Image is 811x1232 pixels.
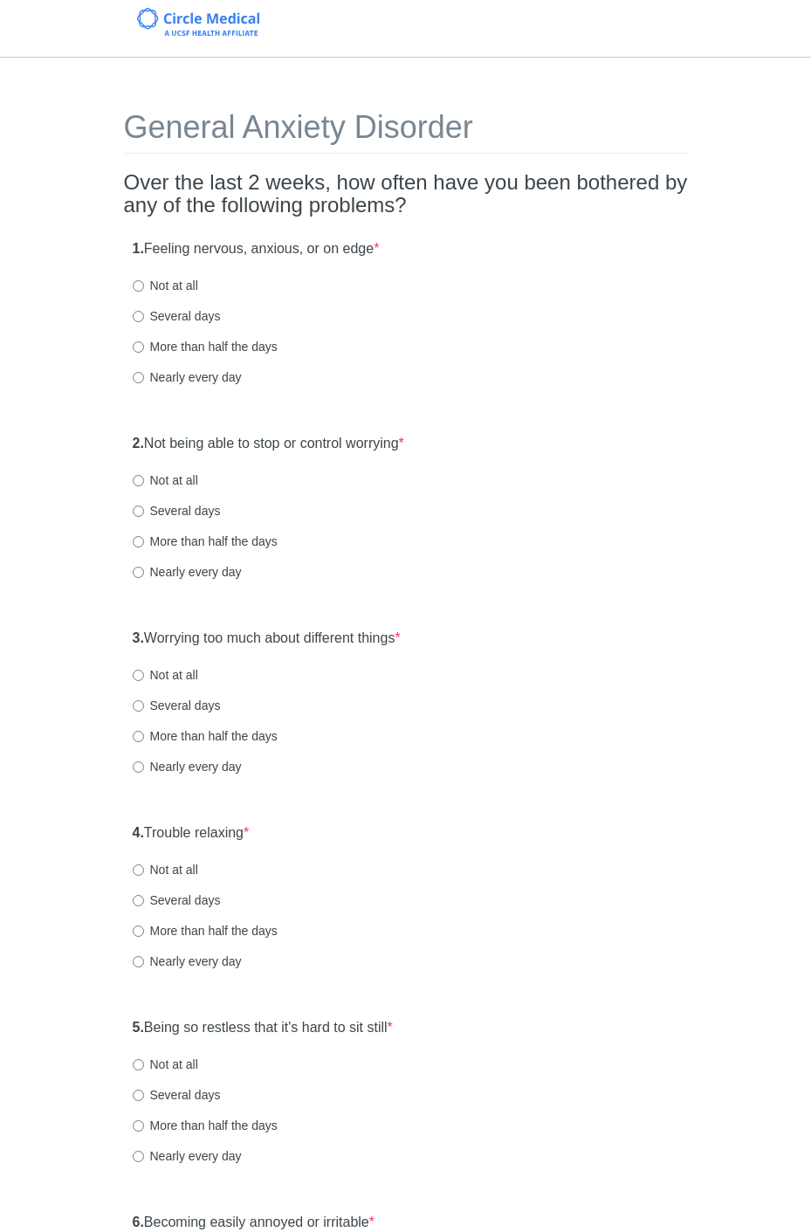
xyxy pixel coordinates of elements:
[133,956,144,967] input: Nearly every day
[133,567,144,578] input: Nearly every day
[133,1117,278,1134] label: More than half the days
[133,823,250,843] label: Trouble relaxing
[133,1215,144,1229] strong: 6.
[133,338,278,355] label: More than half the days
[124,171,688,217] h2: Over the last 2 weeks, how often have you been bothered by any of the following problems?
[133,436,144,451] strong: 2.
[133,506,144,517] input: Several days
[133,368,242,386] label: Nearly every day
[133,666,198,684] label: Not at all
[133,670,144,681] input: Not at all
[133,926,144,937] input: More than half the days
[133,629,401,649] label: Worrying too much about different things
[133,953,242,970] label: Nearly every day
[133,922,278,939] label: More than half the days
[133,761,144,773] input: Nearly every day
[137,8,260,36] img: Circle Medical Logo
[133,1020,144,1035] strong: 5.
[133,891,221,909] label: Several days
[133,1056,198,1073] label: Not at all
[133,861,198,878] label: Not at all
[133,1120,144,1132] input: More than half the days
[133,311,144,322] input: Several days
[133,895,144,906] input: Several days
[133,825,144,840] strong: 4.
[133,1147,242,1165] label: Nearly every day
[133,307,221,325] label: Several days
[133,241,144,256] strong: 1.
[133,1090,144,1101] input: Several days
[133,475,144,486] input: Not at all
[133,341,144,353] input: More than half the days
[133,697,221,714] label: Several days
[133,630,144,645] strong: 3.
[133,864,144,876] input: Not at all
[133,434,404,454] label: Not being able to stop or control worrying
[133,536,144,547] input: More than half the days
[133,277,198,294] label: Not at all
[133,502,221,520] label: Several days
[133,563,242,581] label: Nearly every day
[124,110,688,154] h1: General Anxiety Disorder
[133,700,144,712] input: Several days
[133,1151,144,1162] input: Nearly every day
[133,239,380,259] label: Feeling nervous, anxious, or on edge
[133,1059,144,1070] input: Not at all
[133,758,242,775] label: Nearly every day
[133,372,144,383] input: Nearly every day
[133,727,278,745] label: More than half the days
[133,1086,221,1104] label: Several days
[133,1018,393,1038] label: Being so restless that it's hard to sit still
[133,533,278,550] label: More than half the days
[133,280,144,292] input: Not at all
[133,731,144,742] input: More than half the days
[133,471,198,489] label: Not at all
